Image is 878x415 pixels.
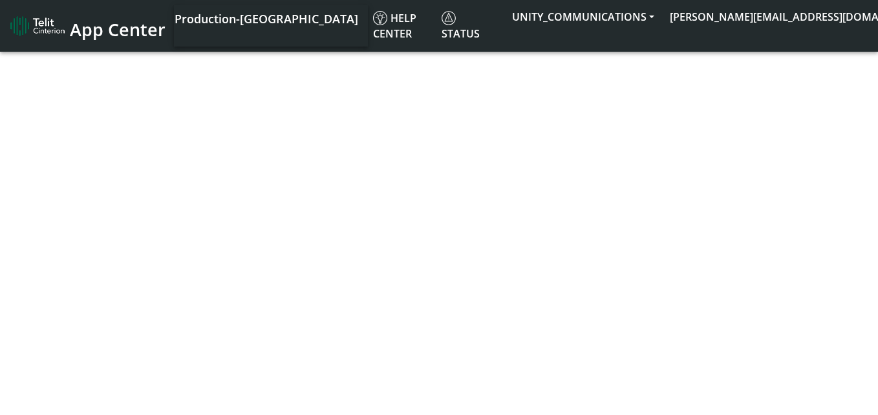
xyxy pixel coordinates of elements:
[175,11,358,27] span: Production-[GEOGRAPHIC_DATA]
[174,5,358,31] a: Your current platform instance
[373,11,387,25] img: knowledge.svg
[436,5,504,47] a: Status
[368,5,436,47] a: Help center
[373,11,416,41] span: Help center
[10,12,164,40] a: App Center
[442,11,456,25] img: status.svg
[70,17,166,41] span: App Center
[504,5,662,28] button: UNITY_COMMUNICATIONS
[442,11,480,41] span: Status
[10,16,65,36] img: logo-telit-cinterion-gw-new.png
